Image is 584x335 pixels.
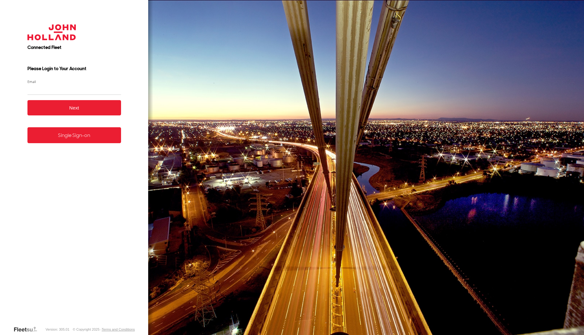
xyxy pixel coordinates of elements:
[102,328,135,331] a: Terms and Conditions
[73,328,135,331] div: © Copyright 2025 -
[27,66,121,72] h3: Please Login to Your Account
[13,326,42,333] a: Visit our Website
[46,328,69,331] div: Version: 305.01
[27,24,76,40] img: John Holland
[27,44,121,51] h2: Connected Fleet
[27,100,121,115] button: Next
[27,79,121,84] label: Email
[27,127,121,143] a: Single Sign-on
